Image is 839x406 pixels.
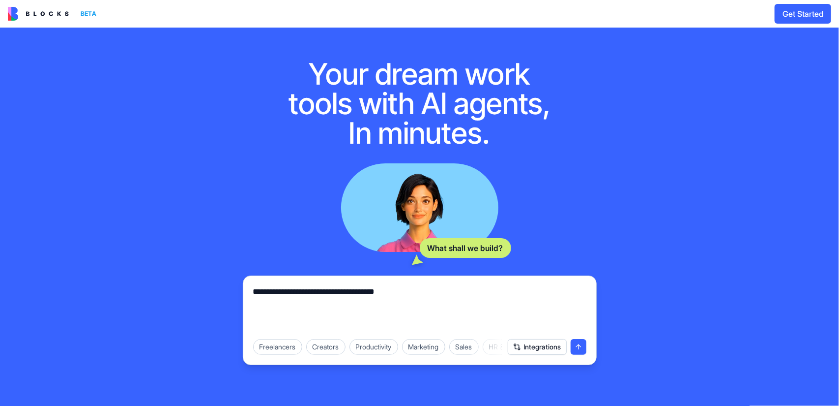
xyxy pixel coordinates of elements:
[306,339,346,355] div: Creators
[278,59,561,148] h1: Your dream work tools with AI agents, In minutes.
[420,238,511,258] div: What shall we build?
[483,339,544,355] div: HR & Recruiting
[508,339,567,355] button: Integrations
[253,339,302,355] div: Freelancers
[449,339,479,355] div: Sales
[775,4,831,24] button: Get Started
[8,7,100,21] a: BETA
[349,339,398,355] div: Productivity
[8,7,69,21] img: logo
[77,7,100,21] div: BETA
[402,339,445,355] div: Marketing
